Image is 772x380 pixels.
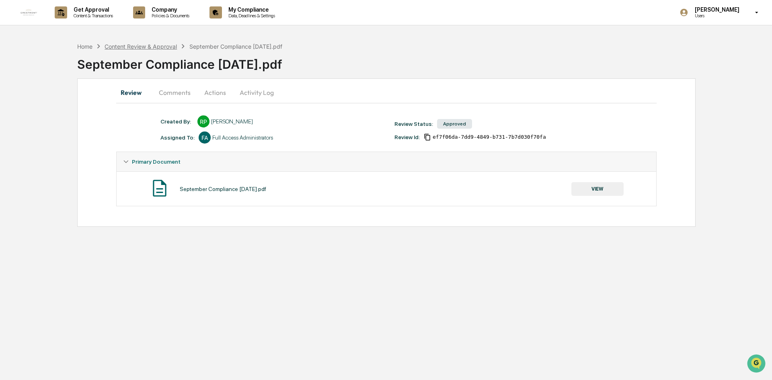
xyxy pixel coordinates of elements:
p: My Compliance [222,6,279,13]
div: secondary tabs example [116,83,657,102]
div: RP [197,115,209,127]
div: September Compliance [DATE].pdf [77,51,772,72]
span: Primary Document [132,158,181,165]
div: 🖐️ [8,102,14,109]
p: Data, Deadlines & Settings [222,13,279,18]
a: 🔎Data Lookup [5,113,54,128]
p: Get Approval [67,6,117,13]
button: Review [116,83,152,102]
div: 🗄️ [58,102,65,109]
div: Primary Document [117,171,656,206]
button: Start new chat [137,64,146,74]
div: [PERSON_NAME] [211,118,253,125]
div: Start new chat [27,62,132,70]
div: FA [199,131,211,144]
div: We're available if you need us! [27,70,102,76]
div: Review Id: [394,134,420,140]
span: Preclearance [16,101,52,109]
div: Created By: ‎ ‎ [160,118,193,125]
span: Pylon [80,136,97,142]
div: Review Status: [394,121,433,127]
img: Document Icon [150,178,170,198]
button: VIEW [571,182,624,196]
a: 🗄️Attestations [55,98,103,113]
img: logo [19,3,39,22]
p: Company [145,6,193,13]
p: Policies & Documents [145,13,193,18]
button: Activity Log [233,83,280,102]
button: Comments [152,83,197,102]
p: How can we help? [8,17,146,30]
div: Assigned To: [160,134,195,141]
span: Data Lookup [16,117,51,125]
span: ef7f06da-7dd9-4849-b731-7b7d030f70fa [433,134,546,140]
p: [PERSON_NAME] [688,6,743,13]
div: Primary Document [117,152,656,171]
p: Users [688,13,743,18]
div: Approved [437,119,472,129]
div: September Compliance [DATE].pdf [180,186,266,192]
span: Attestations [66,101,100,109]
div: Content Review & Approval [105,43,177,50]
div: Full Access Administrators [212,134,273,141]
button: Actions [197,83,233,102]
iframe: Open customer support [746,353,768,375]
div: 🔎 [8,117,14,124]
img: 1746055101610-c473b297-6a78-478c-a979-82029cc54cd1 [8,62,23,76]
a: 🖐️Preclearance [5,98,55,113]
div: Home [77,43,92,50]
div: September Compliance [DATE].pdf [189,43,282,50]
p: Content & Transactions [67,13,117,18]
a: Powered byPylon [57,136,97,142]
